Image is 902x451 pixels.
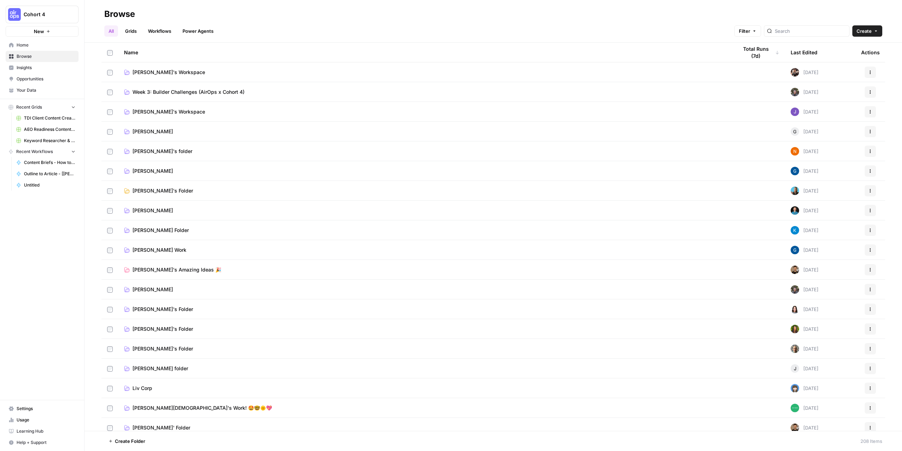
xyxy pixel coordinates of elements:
[124,227,727,234] a: [PERSON_NAME] Folder
[132,306,193,313] span: [PERSON_NAME]'s Folder
[6,426,79,437] a: Learning Hub
[17,406,75,412] span: Settings
[791,325,799,333] img: 5os6fqfoz3fj3famzncg4cvo6d4f
[132,108,205,115] span: [PERSON_NAME]'s Workspace
[791,68,818,77] div: [DATE]
[17,65,75,71] span: Insights
[791,305,818,313] div: [DATE]
[791,384,799,392] img: b65sxp8wo9gq7o48wcjghdpjk03q
[24,115,75,121] span: TDI Client Content Creation
[124,286,727,293] a: [PERSON_NAME]
[791,345,818,353] div: [DATE]
[17,439,75,446] span: Help + Support
[17,42,75,48] span: Home
[132,89,245,96] span: Week 3: Builder Challenges (AirOps x Cohort 4)
[6,85,79,96] a: Your Data
[124,424,727,431] a: [PERSON_NAME]' Folder
[791,147,799,156] img: c37vr20y5fudypip844bb0rvyfb7
[17,87,75,93] span: Your Data
[124,187,727,194] a: [PERSON_NAME]'s Folder
[132,424,190,431] span: [PERSON_NAME]' Folder
[791,246,818,254] div: [DATE]
[115,438,145,445] span: Create Folder
[791,167,799,175] img: qd2a6s3w5hfdcqb82ik0wk3no9aw
[132,246,186,254] span: [PERSON_NAME] Work
[24,182,75,188] span: Untitled
[734,25,761,37] button: Filter
[124,266,727,273] a: [PERSON_NAME]'s Amazing Ideas 🎉
[791,167,818,175] div: [DATE]
[791,246,799,254] img: qd2a6s3w5hfdcqb82ik0wk3no9aw
[132,365,188,372] span: [PERSON_NAME] folder
[13,179,79,191] a: Untitled
[794,365,796,372] span: J
[6,39,79,51] a: Home
[144,25,175,37] a: Workflows
[791,364,818,373] div: [DATE]
[132,227,189,234] span: [PERSON_NAME] Folder
[791,206,818,215] div: [DATE]
[124,246,727,254] a: [PERSON_NAME] Work
[791,68,799,77] img: xy7yhiswqrx12q3pdq9zj20pmca8
[132,128,173,135] span: [PERSON_NAME]
[132,266,221,273] span: [PERSON_NAME]'s Amazing Ideas 🎉
[16,104,42,110] span: Recent Grids
[13,124,79,135] a: AEO Readiness Content Audit & Refresher
[132,404,272,412] span: [PERSON_NAME][DEMOGRAPHIC_DATA]'s Work! 🤩🤓🌞💖
[739,28,750,35] span: Filter
[17,53,75,60] span: Browse
[124,167,727,175] a: [PERSON_NAME]
[738,43,779,62] div: Total Runs (7d)
[8,8,21,21] img: Cohort 4 Logo
[791,423,818,432] div: [DATE]
[6,62,79,73] a: Insights
[6,6,79,23] button: Workspace: Cohort 4
[791,147,818,156] div: [DATE]
[791,305,799,313] img: kx9djvjpfwo6wibsypcbflpne3cx
[13,157,79,168] a: Content Briefs - How to Teach a Child to read
[124,108,727,115] a: [PERSON_NAME]'s Workspace
[132,167,173,175] span: [PERSON_NAME]
[791,187,818,195] div: [DATE]
[6,26,79,37] button: New
[791,88,818,96] div: [DATE]
[124,89,727,96] a: Week 3: Builder Challenges (AirOps x Cohort 4)
[791,384,818,392] div: [DATE]
[791,226,799,234] img: 1qz8yyhxcxooj369xy6o715b8lc4
[124,325,727,333] a: [PERSON_NAME]'s Folder
[791,345,799,353] img: gu5g8y9jsekcembax66c8wpadzkt
[24,171,75,177] span: Outline to Article - [[PERSON_NAME]'s Version]
[124,345,727,352] a: [PERSON_NAME]'s Folder
[24,126,75,133] span: AEO Readiness Content Audit & Refresher
[132,286,173,293] span: [PERSON_NAME]
[16,148,53,155] span: Recent Workflows
[34,28,44,35] span: New
[791,108,799,116] img: jpi2mj6ns58tksswu06lvanbxbq7
[791,404,818,412] div: [DATE]
[24,159,75,166] span: Content Briefs - How to Teach a Child to read
[13,112,79,124] a: TDI Client Content Creation
[132,148,192,155] span: [PERSON_NAME]'s folder
[124,385,727,392] a: Liv Corp
[124,207,727,214] a: [PERSON_NAME]
[13,168,79,179] a: Outline to Article - [[PERSON_NAME]'s Version]
[124,365,727,372] a: [PERSON_NAME] folder
[132,325,193,333] span: [PERSON_NAME]'s Folder
[6,73,79,85] a: Opportunities
[124,306,727,313] a: [PERSON_NAME]'s Folder
[793,128,797,135] span: G
[791,266,799,274] img: 36rz0nf6lyfqsoxlb67712aiq2cf
[13,135,79,146] a: Keyword Researcher & Topic Clusters
[132,385,152,392] span: Liv Corp
[791,404,799,412] img: wwg0kvabo36enf59sssm51gfoc5r
[6,403,79,414] a: Settings
[104,435,149,447] button: Create Folder
[791,266,818,274] div: [DATE]
[791,108,818,116] div: [DATE]
[6,414,79,426] a: Usage
[791,88,799,96] img: maow1e9ocotky9esmvpk8ol9rk58
[178,25,218,37] a: Power Agents
[132,345,193,352] span: [PERSON_NAME]'s Folder
[791,187,799,195] img: 0w3cvrgbxrd2pnctl6iw7m2shyrx
[124,128,727,135] a: [PERSON_NAME]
